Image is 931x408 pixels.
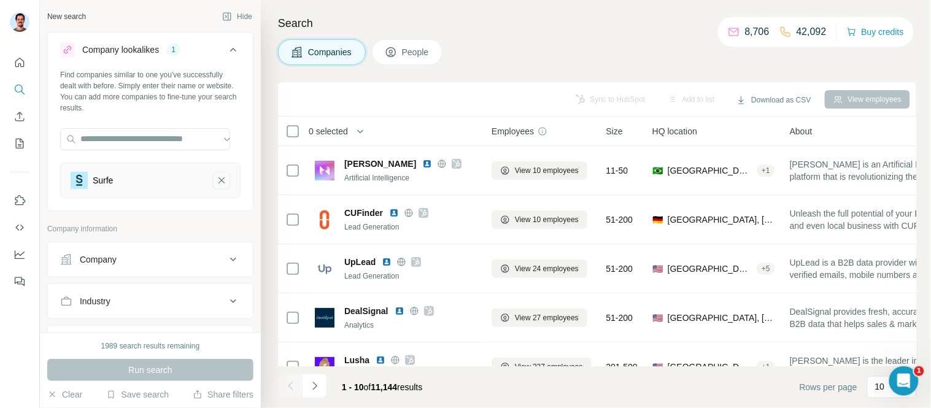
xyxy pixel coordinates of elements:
[344,158,416,170] span: [PERSON_NAME]
[606,125,623,137] span: Size
[652,214,663,226] span: 🇩🇪
[668,312,775,324] span: [GEOGRAPHIC_DATA], [US_STATE]
[10,133,29,155] button: My lists
[10,106,29,128] button: Enrich CSV
[193,388,253,401] button: Share filters
[315,357,334,377] img: Logo of Lusha
[344,221,477,233] div: Lead Generation
[47,223,253,234] p: Company information
[652,263,663,275] span: 🇺🇸
[344,256,376,268] span: UpLead
[492,309,587,327] button: View 27 employees
[652,164,663,177] span: 🇧🇷
[606,214,633,226] span: 51-200
[800,381,857,393] span: Rows per page
[47,11,86,22] div: New search
[303,374,327,398] button: Navigate to next page
[389,208,399,218] img: LinkedIn logo
[315,210,334,229] img: Logo of CUFinder
[10,12,29,32] img: Avatar
[344,271,477,282] div: Lead Generation
[71,172,88,189] img: Surfe-logo
[402,46,430,58] span: People
[344,305,388,317] span: DealSignal
[745,25,770,39] p: 8,706
[48,245,253,274] button: Company
[10,271,29,293] button: Feedback
[757,165,775,176] div: + 1
[606,312,633,324] span: 51-200
[315,308,334,328] img: Logo of DealSignal
[344,320,477,331] div: Analytics
[10,52,29,74] button: Quick start
[606,361,638,373] span: 201-500
[80,253,117,266] div: Company
[48,287,253,316] button: Industry
[10,217,29,239] button: Use Surfe API
[60,69,241,114] div: Find companies similar to one you've successfully dealt with before. Simply enter their name or w...
[492,210,587,229] button: View 10 employees
[342,382,364,392] span: 1 - 10
[315,161,334,180] img: Logo of Nuvia
[652,125,697,137] span: HQ location
[515,361,583,372] span: View 337 employees
[48,35,253,69] button: Company lookalikes1
[515,263,579,274] span: View 24 employees
[847,23,904,40] button: Buy credits
[344,354,369,366] span: Lusha
[668,214,775,226] span: [GEOGRAPHIC_DATA], [GEOGRAPHIC_DATA]
[10,244,29,266] button: Dashboard
[10,190,29,212] button: Use Surfe on LinkedIn
[875,380,885,393] p: 10
[342,382,423,392] span: results
[492,260,587,278] button: View 24 employees
[757,263,775,274] div: + 5
[344,207,383,219] span: CUFinder
[492,358,592,376] button: View 337 employees
[515,214,579,225] span: View 10 employees
[376,355,385,365] img: LinkedIn logo
[47,388,82,401] button: Clear
[10,79,29,101] button: Search
[308,46,353,58] span: Companies
[914,366,924,376] span: 1
[652,312,663,324] span: 🇺🇸
[790,125,813,137] span: About
[106,388,169,401] button: Save search
[395,306,404,316] img: LinkedIn logo
[606,164,628,177] span: 11-50
[278,15,916,32] h4: Search
[48,328,253,358] button: HQ location
[166,44,180,55] div: 1
[422,159,432,169] img: LinkedIn logo
[364,382,371,392] span: of
[492,161,587,180] button: View 10 employees
[371,382,398,392] span: 11,144
[213,172,230,189] button: Surfe-remove-button
[82,44,159,56] div: Company lookalikes
[214,7,261,26] button: Hide
[606,263,633,275] span: 51-200
[515,312,579,323] span: View 27 employees
[515,165,579,176] span: View 10 employees
[344,172,477,183] div: Artificial Intelligence
[652,361,663,373] span: 🇺🇸
[101,341,200,352] div: 1989 search results remaining
[80,295,110,307] div: Industry
[492,125,534,137] span: Employees
[757,361,775,372] div: + 1
[309,125,348,137] span: 0 selected
[315,259,334,279] img: Logo of UpLead
[728,91,819,109] button: Download as CSV
[797,25,827,39] p: 42,092
[93,174,113,187] div: Surfe
[668,164,752,177] span: [GEOGRAPHIC_DATA], [GEOGRAPHIC_DATA]
[382,257,392,267] img: LinkedIn logo
[668,361,752,373] span: [GEOGRAPHIC_DATA], [US_STATE]
[889,366,919,396] iframe: Intercom live chat
[668,263,752,275] span: [GEOGRAPHIC_DATA], [US_STATE]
